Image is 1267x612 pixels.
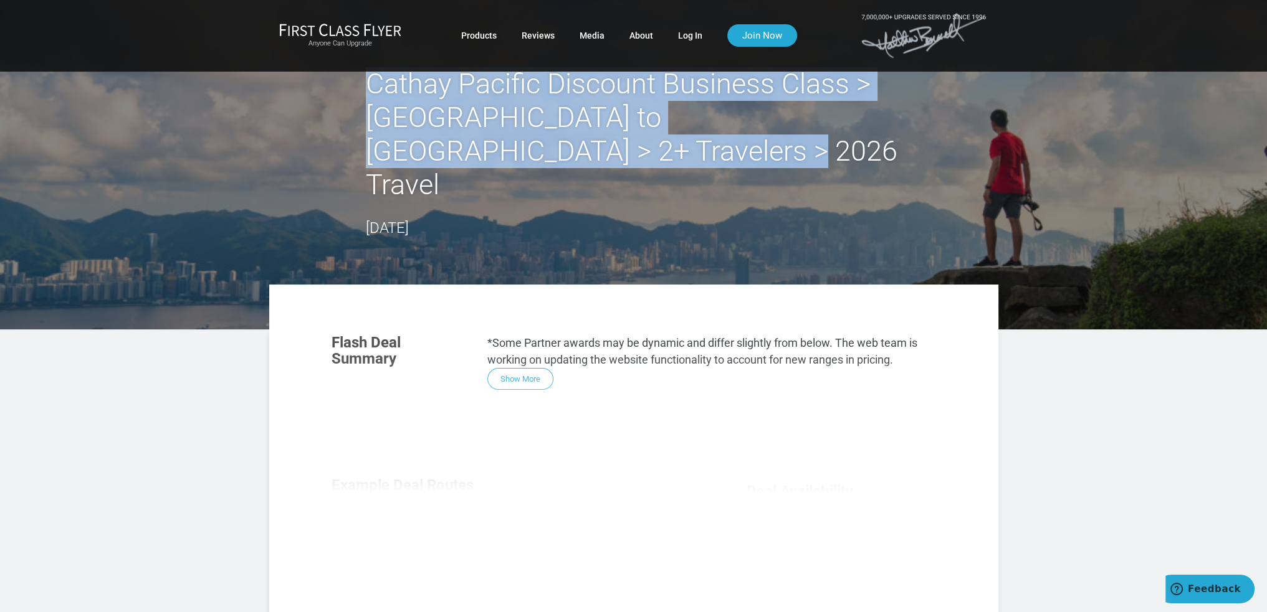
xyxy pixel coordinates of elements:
[332,334,469,367] h3: Flash Deal Summary
[678,24,702,47] a: Log In
[366,219,409,237] time: [DATE]
[727,24,797,47] a: Join Now
[629,24,653,47] a: About
[487,334,936,368] p: *Some Partner awards may be dynamic and differ slightly from below. The web team is working on up...
[1165,575,1255,606] iframe: Opens a widget where you can find more information
[279,23,401,48] a: First Class FlyerAnyone Can Upgrade
[279,39,401,48] small: Anyone Can Upgrade
[580,24,605,47] a: Media
[279,23,401,36] img: First Class Flyer
[366,67,902,202] h2: Cathay Pacific Discount Business Class >[GEOGRAPHIC_DATA] to [GEOGRAPHIC_DATA] > 2+ Travelers > 2...
[522,24,555,47] a: Reviews
[461,24,497,47] a: Products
